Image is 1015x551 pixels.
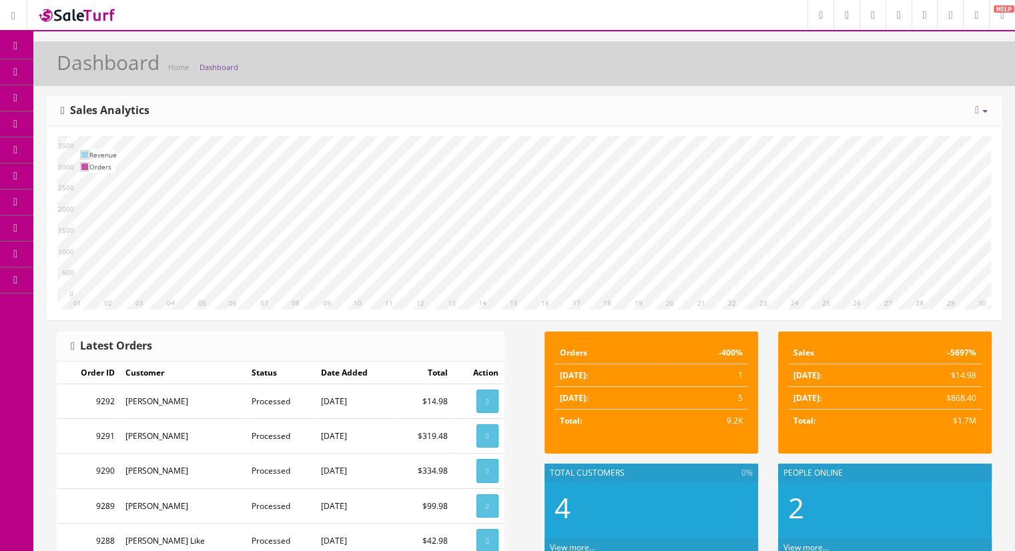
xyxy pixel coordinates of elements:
[560,415,582,426] strong: Total:
[168,62,189,72] a: Home
[89,149,117,161] td: Revenue
[880,410,982,432] td: $1.7M
[396,384,452,419] td: $14.98
[396,488,452,523] td: $99.98
[560,392,588,404] strong: [DATE]:
[246,419,316,454] td: Processed
[246,454,316,488] td: Processed
[57,454,120,488] td: 9290
[793,392,821,404] strong: [DATE]:
[57,362,120,384] td: Order ID
[316,454,396,488] td: [DATE]
[555,492,748,523] h2: 4
[741,467,753,479] span: 0%
[396,419,452,454] td: $319.48
[880,342,982,364] td: -5697%
[316,362,396,384] td: Date Added
[120,384,246,419] td: [PERSON_NAME]
[246,384,316,419] td: Processed
[316,419,396,454] td: [DATE]
[453,362,504,384] td: Action
[653,342,748,364] td: -400%
[120,488,246,523] td: [PERSON_NAME]
[57,488,120,523] td: 9289
[316,384,396,419] td: [DATE]
[793,370,821,381] strong: [DATE]:
[653,387,748,410] td: 5
[788,492,982,523] h2: 2
[653,410,748,432] td: 9.2K
[120,454,246,488] td: [PERSON_NAME]
[246,362,316,384] td: Status
[57,419,120,454] td: 9291
[61,105,149,117] h3: Sales Analytics
[316,488,396,523] td: [DATE]
[653,364,748,387] td: 1
[200,62,238,72] a: Dashboard
[778,464,992,482] div: People Online
[880,364,982,387] td: $14.98
[396,454,452,488] td: $334.98
[545,464,758,482] div: Total Customers
[120,419,246,454] td: [PERSON_NAME]
[994,5,1014,13] span: HELP
[89,161,117,173] td: Orders
[788,342,881,364] td: Sales
[37,6,117,24] img: SaleTurf
[57,384,120,419] td: 9292
[57,51,159,73] h1: Dashboard
[120,362,246,384] td: Customer
[793,415,815,426] strong: Total:
[71,340,152,352] h3: Latest Orders
[396,362,452,384] td: Total
[560,370,588,381] strong: [DATE]:
[555,342,653,364] td: Orders
[246,488,316,523] td: Processed
[880,387,982,410] td: $868.40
